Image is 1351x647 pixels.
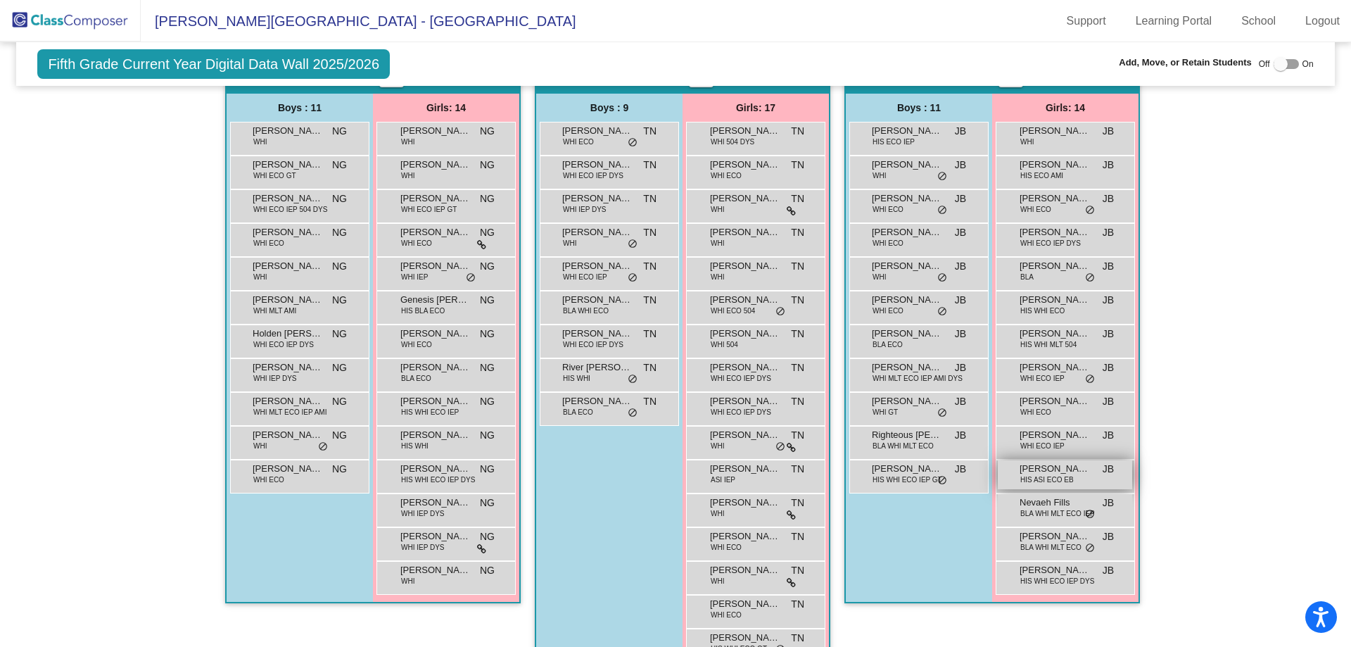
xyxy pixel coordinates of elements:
span: [PERSON_NAME] [1020,158,1090,172]
div: Boys : 11 [227,94,373,122]
span: TN [791,259,804,274]
span: NG [332,124,347,139]
span: TN [791,529,804,544]
span: do_not_disturb_alt [775,441,785,453]
span: ASI IEP [711,475,735,485]
span: WHI ECO IEP DYS [563,170,623,181]
span: JB [1103,529,1114,544]
span: do_not_disturb_alt [937,475,947,486]
span: WHI ECO IEP DYS [253,339,314,350]
span: [PERSON_NAME] [872,360,942,375]
span: [PERSON_NAME] [400,394,471,408]
span: do_not_disturb_alt [1085,374,1095,385]
span: [PERSON_NAME] [400,462,471,476]
span: do_not_disturb_alt [1085,205,1095,216]
span: TN [643,360,657,375]
span: [PERSON_NAME] [710,293,780,307]
span: WHI [253,441,267,451]
span: NG [480,462,495,477]
span: Genesis [PERSON_NAME] [400,293,471,307]
span: [PERSON_NAME] [710,394,780,408]
span: NG [480,158,495,172]
span: TN [791,496,804,510]
div: Girls: 17 [683,94,829,122]
span: [PERSON_NAME] [562,394,633,408]
span: JB [955,360,966,375]
span: WHI [563,238,576,249]
span: WHI [711,441,724,451]
span: River [PERSON_NAME] [562,360,633,375]
span: NG [332,327,347,341]
a: Support [1055,10,1117,32]
span: do_not_disturb_alt [628,408,638,419]
span: WHI ECO [563,137,594,147]
span: NG [480,360,495,375]
span: Off [1259,58,1270,70]
span: WHI [1020,137,1034,147]
span: [PERSON_NAME] [400,225,471,239]
span: TN [791,428,804,443]
span: WHI GT [873,407,898,417]
span: JB [955,293,966,308]
span: [PERSON_NAME] [400,360,471,375]
span: HIS WHI [401,441,429,451]
span: NG [480,327,495,341]
span: JB [1103,360,1114,375]
span: TN [791,631,804,646]
span: [PERSON_NAME] [1020,462,1090,476]
span: JB [955,394,966,409]
span: [PERSON_NAME] [253,394,323,408]
span: [PERSON_NAME] [710,360,780,375]
span: do_not_disturb_alt [775,306,785,318]
span: NG [480,496,495,510]
span: NG [480,259,495,274]
span: [PERSON_NAME] [400,124,471,138]
span: [PERSON_NAME] [872,394,942,408]
span: JB [1103,428,1114,443]
span: [PERSON_NAME] [562,124,633,138]
span: [PERSON_NAME] [1020,529,1090,544]
span: HIS WHI ECO IEP GT [873,475,942,485]
span: WHI IEP [401,272,428,282]
span: JB [1103,225,1114,240]
div: Girls: 14 [992,94,1138,122]
span: [PERSON_NAME] [1020,225,1090,239]
span: WHI 504 [711,339,738,350]
span: TN [791,597,804,612]
span: WHI MLT ECO IEP AMI DYS [873,373,963,384]
span: JB [1103,191,1114,206]
span: WHI ECO [253,475,284,485]
span: [PERSON_NAME] [710,597,780,611]
span: WHI [711,508,724,519]
a: School [1230,10,1287,32]
span: NG [332,394,347,409]
span: HIS ASI ECO EB [1020,475,1074,485]
span: Righteous [PERSON_NAME] [872,428,942,442]
span: WHI MLT ECO IEP AMI [253,407,326,417]
span: JB [1103,394,1114,409]
span: [PERSON_NAME] [PERSON_NAME] [710,631,780,645]
span: do_not_disturb_alt [1085,272,1095,284]
span: [PERSON_NAME] [872,225,942,239]
span: TN [791,158,804,172]
span: TN [643,158,657,172]
span: JB [955,259,966,274]
span: BLA WHI MLT ECO [1020,542,1082,553]
span: do_not_disturb_alt [937,272,947,284]
span: WHI ECO 504 [711,306,755,316]
span: WHI [873,170,886,181]
span: WHI ECO [873,306,903,316]
span: TN [791,191,804,206]
span: TN [791,394,804,409]
span: WHI [711,204,724,215]
span: TN [643,293,657,308]
span: [PERSON_NAME] [253,462,323,476]
span: WHI [401,137,414,147]
span: JB [955,225,966,240]
span: JB [1103,327,1114,341]
span: [PERSON_NAME] [710,496,780,510]
span: WHI ECO [1020,204,1051,215]
span: WHI ECO IEP GT [401,204,457,215]
span: WHI ECO [401,238,432,249]
span: BLA WHI MLT ECO [873,441,934,451]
